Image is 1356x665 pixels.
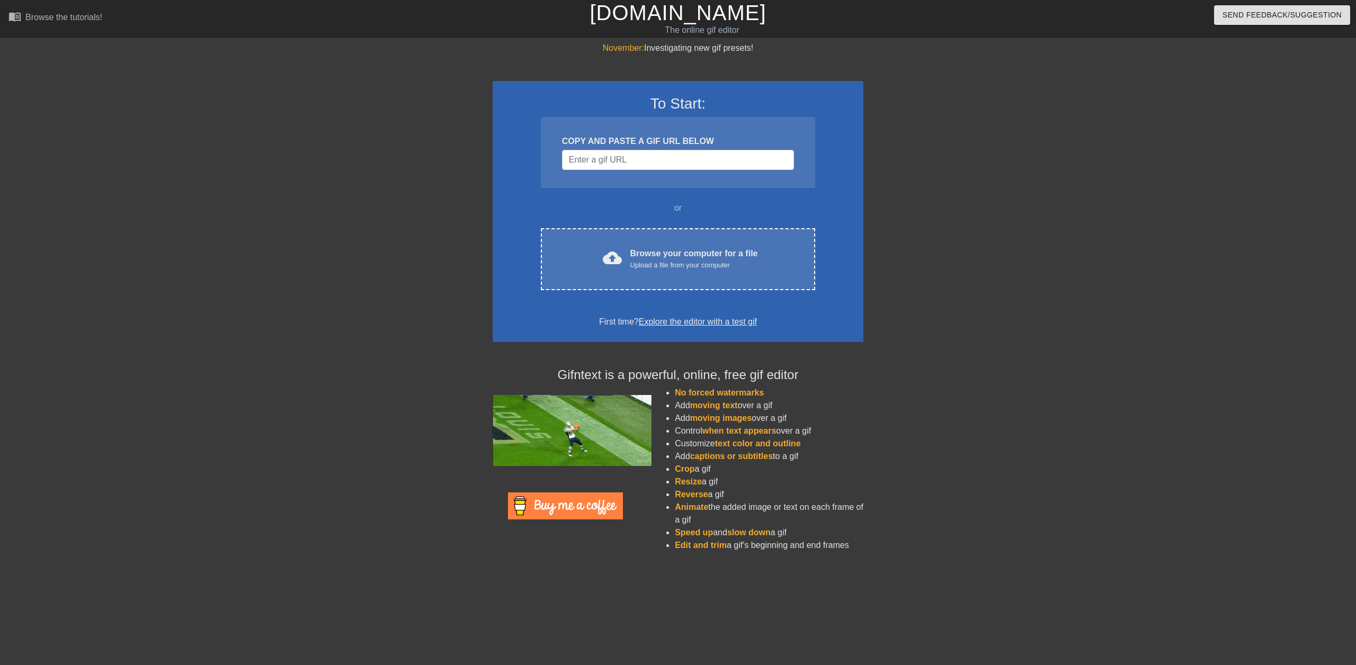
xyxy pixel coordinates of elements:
[675,541,727,550] span: Edit and trim
[8,10,21,23] span: menu_book
[603,248,622,267] span: cloud_upload
[520,202,836,214] div: or
[25,13,102,22] div: Browse the tutorials!
[639,317,757,326] a: Explore the editor with a test gif
[508,492,623,519] img: Buy Me A Coffee
[675,463,863,475] li: a gif
[690,452,773,461] span: captions or subtitles
[675,488,863,501] li: a gif
[603,43,644,52] span: November:
[675,490,708,499] span: Reverse
[675,464,694,473] span: Crop
[675,399,863,412] li: Add over a gif
[590,1,766,24] a: [DOMAIN_NAME]
[675,539,863,552] li: a gif's beginning and end frames
[493,42,863,55] div: Investigating new gif presets!
[562,135,794,148] div: COPY AND PASTE A GIF URL BELOW
[675,502,708,511] span: Animate
[562,150,794,170] input: Username
[675,450,863,463] li: Add to a gif
[675,388,764,397] span: No forced watermarks
[675,526,863,539] li: and a gif
[506,316,850,328] div: First time?
[690,414,752,423] span: moving images
[493,367,863,383] h4: Gifntext is a powerful, online, free gif editor
[715,439,801,448] span: text color and outline
[727,528,771,537] span: slow down
[675,475,863,488] li: a gif
[1223,8,1342,22] span: Send Feedback/Suggestion
[630,260,758,271] div: Upload a file from your computer
[8,10,102,26] a: Browse the tutorials!
[675,528,713,537] span: Speed up
[493,395,652,466] img: football_small.gif
[457,24,947,37] div: The online gif editor
[675,477,702,486] span: Resize
[690,401,738,410] span: moving text
[675,412,863,425] li: Add over a gif
[702,426,777,435] span: when text appears
[1214,5,1350,25] button: Send Feedback/Suggestion
[675,437,863,450] li: Customize
[675,425,863,437] li: Control over a gif
[675,501,863,526] li: the added image or text on each frame of a gif
[506,95,850,113] h3: To Start:
[630,247,758,271] div: Browse your computer for a file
